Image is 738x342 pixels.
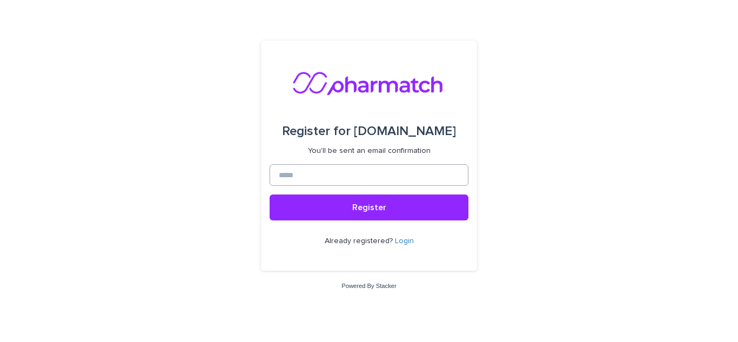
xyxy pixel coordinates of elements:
[270,195,468,220] button: Register
[352,203,386,212] span: Register
[292,66,446,99] img: nMxkRIEURaCxZB0ULbfH
[308,146,431,156] p: You'll be sent an email confirmation
[395,237,414,245] a: Login
[282,125,351,138] span: Register for
[282,116,456,146] div: [DOMAIN_NAME]
[325,237,395,245] span: Already registered?
[341,283,396,289] a: Powered By Stacker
